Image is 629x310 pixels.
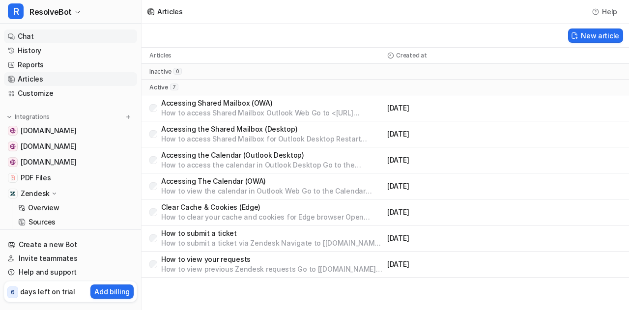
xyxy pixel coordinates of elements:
[4,171,137,185] a: PDF FilesPDF Files
[10,143,16,149] img: www.somaglobal.com
[173,68,182,75] span: 0
[4,44,137,57] a: History
[161,150,383,160] p: Accessing the Calendar (Outlook Desktop)
[149,84,168,91] p: active
[4,72,137,86] a: Articles
[4,58,137,72] a: Reports
[4,252,137,265] a: Invite teammates
[6,113,13,120] img: expand menu
[161,228,383,238] p: How to submit a ticket
[387,259,502,269] p: [DATE]
[10,175,16,181] img: PDF Files
[90,284,134,299] button: Add billing
[161,186,383,196] p: How to view the calendar in Outlook Web Go to the Calendar section. Click Add calendar &gt; Subsc...
[161,124,383,134] p: Accessing the Shared Mailbox (Desktop)
[8,3,24,19] span: R
[170,84,178,90] span: 7
[29,5,72,19] span: ResolveBot
[4,124,137,138] a: www.utility.com[DOMAIN_NAME]
[161,238,383,248] p: How to submit a ticket via Zendesk Navigate to [[DOMAIN_NAME]]([URL][DOMAIN_NAME]) 2) Select the ...
[21,173,51,183] span: PDF Files
[4,29,137,43] a: Chat
[10,128,16,134] img: www.utility.com
[387,181,502,191] p: [DATE]
[21,141,76,151] span: [DOMAIN_NAME]
[568,28,623,43] button: New article
[161,264,383,274] p: How to view previous Zendesk requests Go to [[DOMAIN_NAME]]([URL][DOMAIN_NAME]) 2) Select the “PS...
[387,103,502,113] p: [DATE]
[21,126,76,136] span: [DOMAIN_NAME]
[4,155,137,169] a: www.kologik.com[DOMAIN_NAME]
[21,189,50,198] p: Zendesk
[396,52,427,59] p: Created at
[29,217,56,227] p: Sources
[11,288,15,297] p: 6
[387,129,502,139] p: [DATE]
[4,86,137,100] a: Customize
[28,203,59,213] p: Overview
[4,140,137,153] a: www.somaglobal.com[DOMAIN_NAME]
[589,4,621,19] button: Help
[161,160,383,170] p: How to access the calendar in Outlook Desktop Go to the Calendar view. Click Add Calendar &gt; Fr...
[125,113,132,120] img: menu_add.svg
[10,159,16,165] img: www.kologik.com
[387,233,502,243] p: [DATE]
[161,134,383,144] p: How to access Shared Mailbox for Outlook Desktop Restart Outlook. In the left-hand folder pane, s...
[4,112,53,122] button: Integrations
[157,6,183,17] div: Articles
[387,207,502,217] p: [DATE]
[161,108,383,118] p: How to access Shared Mailbox Outlook Web Go to <[URL][DOMAIN_NAME]>[.]([URL][DOMAIN_NAME].) Click...
[161,212,383,222] p: How to clear your cache and cookies for Edge browser Open Microsoft Edge. Click the three dots (…...
[161,202,383,212] p: Clear Cache & Cookies (Edge)
[161,254,383,264] p: How to view your requests
[4,238,137,252] a: Create a new Bot
[149,52,172,59] p: Articles
[94,286,130,297] p: Add billing
[20,286,75,297] p: days left on trial
[161,98,383,108] p: Accessing Shared Mailbox (OWA)
[14,215,137,229] a: Sources
[161,176,383,186] p: Accessing The Calendar (OWA)
[149,68,172,76] p: inactive
[15,113,50,121] p: Integrations
[387,155,502,165] p: [DATE]
[14,201,137,215] a: Overview
[21,157,76,167] span: [DOMAIN_NAME]
[10,191,16,197] img: Zendesk
[4,265,137,279] a: Help and support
